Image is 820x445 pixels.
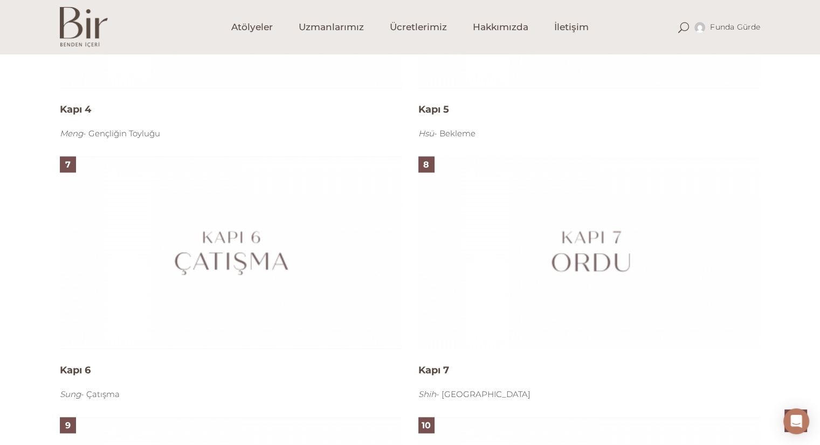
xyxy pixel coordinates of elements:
[418,103,761,116] h4: Kapı 5
[783,408,809,434] div: Open Intercom Messenger
[423,159,429,170] span: 8
[418,127,761,140] div: - Bekleme
[231,21,273,33] span: Atölyeler
[418,389,436,399] em: Shih
[473,21,528,33] span: Hakkımızda
[60,103,402,116] h4: Kapı 4
[418,128,434,138] em: Hsü
[418,388,761,401] div: - [GEOGRAPHIC_DATA]
[60,127,402,140] div: - Gençliğin Toyluğu
[422,420,431,430] span: 10
[554,21,589,33] span: İletişim
[390,21,447,33] span: Ücretlerimiz
[65,420,71,430] span: 9
[60,128,83,138] em: Meng
[299,21,364,33] span: Uzmanlarımız
[60,389,81,399] em: Sung
[60,364,402,377] h4: Kapı 6
[60,388,402,401] div: - Çatışma
[710,22,760,32] span: Funda gürde
[418,364,761,377] h4: Kapı 7
[65,159,71,170] span: 7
